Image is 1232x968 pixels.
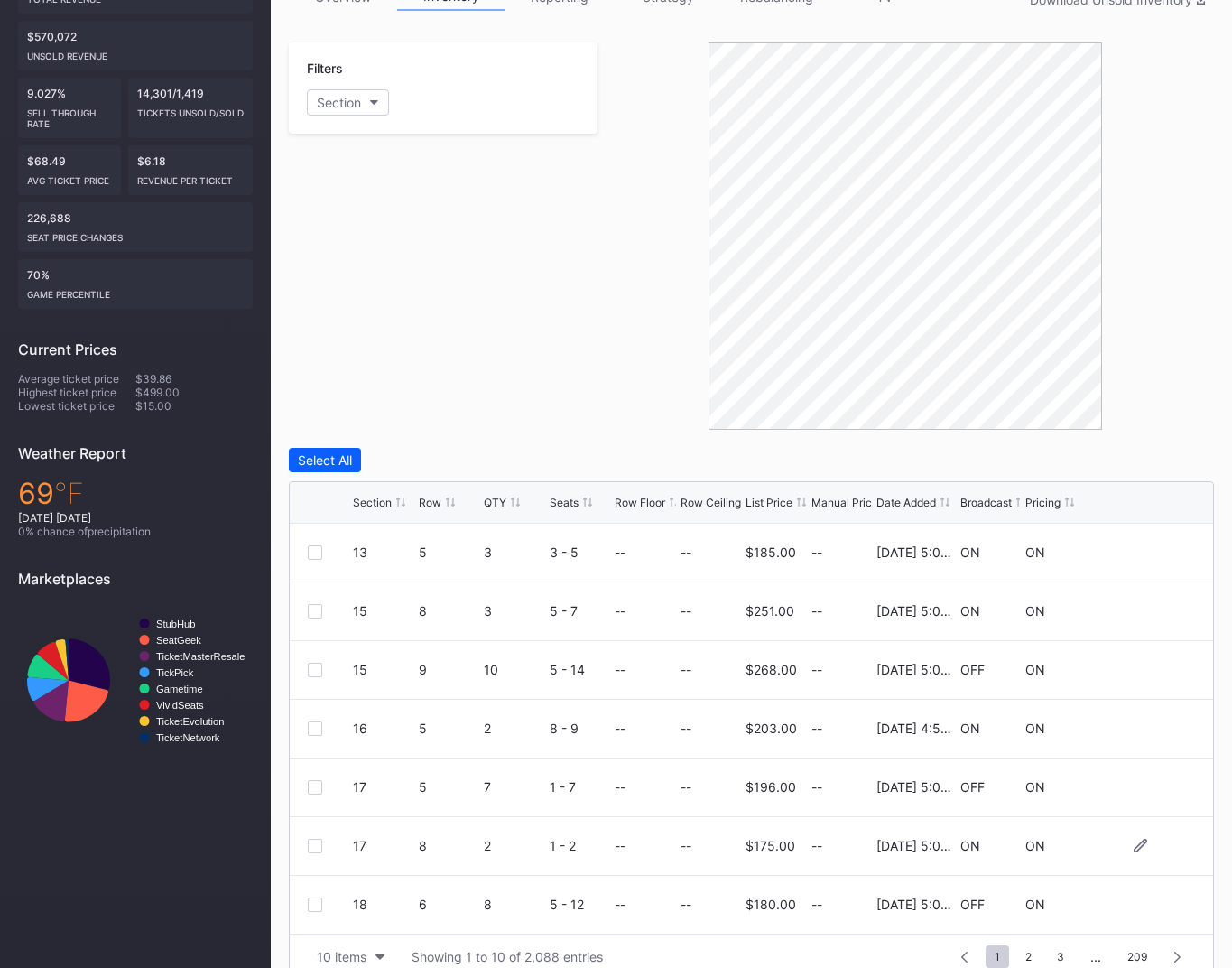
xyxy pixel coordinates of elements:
div: OFF [960,779,985,795]
div: 13 [353,544,414,560]
div: 7 [484,779,545,795]
div: [DATE] [DATE] [18,511,253,525]
div: 5 [419,721,480,736]
div: 3 - 5 [550,544,611,560]
div: 6 [419,897,480,912]
span: ℉ [54,476,84,511]
div: 10 items [317,949,366,964]
div: 9 [419,662,480,677]
div: Highest ticket price [18,386,135,399]
div: Row Floor [615,496,665,509]
div: -- [681,662,691,677]
div: 1 - 7 [550,779,611,795]
div: 70% [18,259,253,309]
div: ON [1025,838,1045,853]
div: -- [681,721,691,736]
span: 1 [986,945,1009,968]
div: -- [615,603,625,619]
div: OFF [960,897,985,912]
text: TicketEvolution [156,716,224,727]
div: -- [811,897,873,912]
div: 5 [419,544,480,560]
div: $203.00 [746,721,797,736]
div: -- [811,779,873,795]
div: 8 - 9 [550,721,611,736]
div: ON [960,603,980,619]
div: Seats [550,496,579,509]
div: Row [419,496,441,509]
div: QTY [484,496,506,509]
div: -- [811,603,873,619]
text: VividSeats [156,700,204,711]
div: [DATE] 5:05PM [876,662,956,677]
div: OFF [960,662,985,677]
text: StubHub [156,619,196,629]
div: -- [681,838,691,853]
div: ON [1025,779,1045,795]
div: -- [681,897,691,912]
div: -- [615,838,625,853]
div: $6.18 [128,145,253,195]
div: Weather Report [18,444,253,462]
div: Sell Through Rate [27,100,112,129]
div: 17 [353,838,414,853]
div: $175.00 [746,838,795,853]
div: $180.00 [746,897,796,912]
div: $185.00 [746,544,796,560]
div: -- [615,779,625,795]
div: $251.00 [746,603,794,619]
div: $196.00 [746,779,796,795]
div: 2 [484,838,545,853]
div: 5 - 7 [550,603,611,619]
div: 15 [353,603,414,619]
div: 1 - 2 [550,838,611,853]
div: Revenue per ticket [137,168,244,186]
div: seat price changes [27,225,244,243]
div: [DATE] 5:04PM [876,603,956,619]
div: Marketplaces [18,570,253,588]
text: TicketNetwork [156,732,220,743]
span: 209 [1118,945,1156,968]
div: Average ticket price [18,372,135,386]
text: TickPick [156,667,194,678]
div: 226,688 [18,202,253,252]
div: ON [1025,662,1045,677]
div: 18 [353,897,414,912]
div: 8 [484,897,545,912]
div: Select All [298,452,352,468]
div: 14,301/1,419 [128,78,253,138]
span: 3 [1048,945,1073,968]
div: 5 [419,779,480,795]
div: 17 [353,779,414,795]
div: [DATE] 5:04PM [876,779,956,795]
div: 5 - 12 [550,897,611,912]
div: $499.00 [135,386,253,399]
div: Pricing [1025,496,1061,509]
div: -- [681,603,691,619]
div: -- [811,662,873,677]
div: $15.00 [135,399,253,413]
div: Showing 1 to 10 of 2,088 entries [412,949,603,964]
div: 10 [484,662,545,677]
div: 3 [484,603,545,619]
div: -- [615,544,625,560]
div: Unsold Revenue [27,43,244,61]
div: -- [615,897,625,912]
div: $68.49 [18,145,121,195]
div: 0 % chance of precipitation [18,525,253,538]
div: 16 [353,721,414,736]
div: 5 - 14 [550,662,611,677]
div: -- [811,721,873,736]
div: $570,072 [18,21,253,70]
div: $268.00 [746,662,797,677]
div: Manual Price [811,496,878,509]
div: ON [1025,544,1045,560]
div: 8 [419,838,480,853]
button: Section [307,89,389,116]
div: -- [811,544,873,560]
text: Gametime [156,684,203,694]
div: Row Ceiling [681,496,741,509]
div: $39.86 [135,372,253,386]
div: Filters [307,60,579,76]
div: -- [681,779,691,795]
